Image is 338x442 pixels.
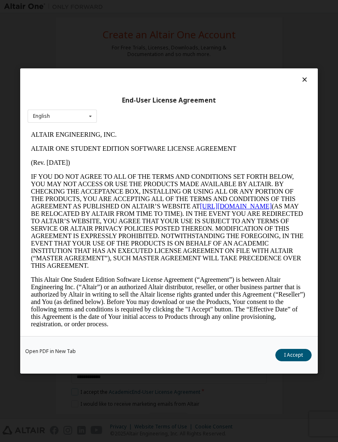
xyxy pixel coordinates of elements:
a: [URL][DOMAIN_NAME] [172,75,244,82]
button: I Accept [275,349,312,361]
div: End-User License Agreement [28,96,310,105]
div: English [33,114,50,119]
p: This Altair One Student Edition Software License Agreement (“Agreement”) is between Altair Engine... [3,148,279,200]
p: (Rev. [DATE]) [3,31,279,39]
p: IF YOU DO NOT AGREE TO ALL OF THE TERMS AND CONDITIONS SET FORTH BELOW, YOU MAY NOT ACCESS OR USE... [3,45,279,142]
p: ALTAIR ONE STUDENT EDITION SOFTWARE LICENSE AGREEMENT [3,17,279,25]
a: Open PDF in New Tab [25,349,76,354]
p: ALTAIR ENGINEERING, INC. [3,3,279,11]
